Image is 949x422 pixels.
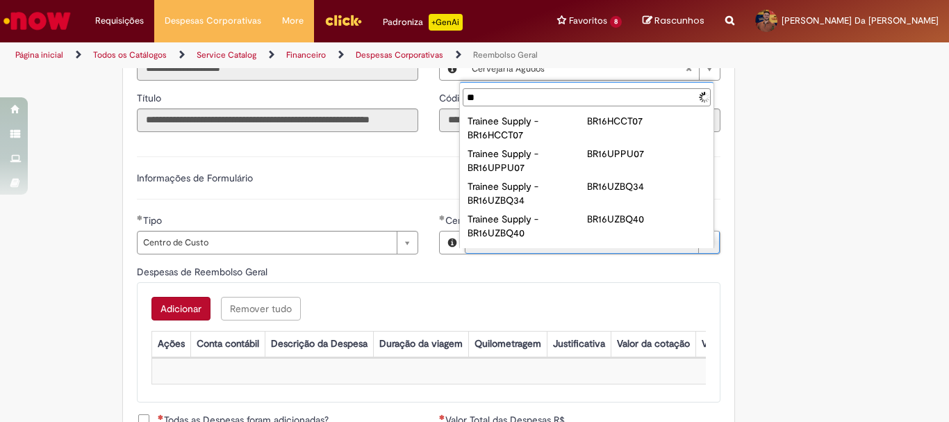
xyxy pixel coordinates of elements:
div: BR16UPPU07 [587,147,707,161]
div: Trainee Supply - BR16HCCT07 [468,114,587,142]
div: Trainee Supply - BR16UPPU07 [468,147,587,175]
ul: Centro de Custo [460,109,713,248]
div: BRTAHCCT07 [587,245,707,259]
div: Trainee Supply - BR16UZBQ40 [468,212,587,240]
div: BR16UZBQ40 [587,212,707,226]
div: BR16UZBQ34 [587,179,707,193]
div: Trainee Supply - BR16UZBQ34 [468,179,587,207]
div: BR16HCCT07 [587,114,707,128]
div: Trainee Supply - BRTAHCCT07 [468,245,587,273]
